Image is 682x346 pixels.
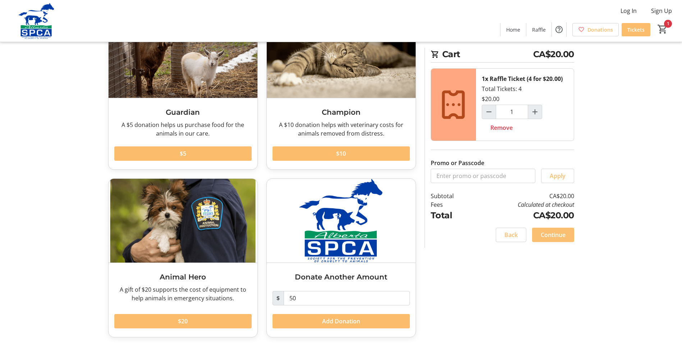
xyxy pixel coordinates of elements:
img: Alberta SPCA's Logo [4,3,68,39]
img: Champion [267,14,416,98]
a: Home [500,23,526,36]
button: Log In [615,5,642,17]
button: Continue [532,228,574,242]
button: Decrement by one [482,105,496,119]
h3: Donate Another Amount [273,272,410,282]
div: A $5 donation helps us purchase food for the animals in our care. [114,120,252,138]
span: $5 [180,149,186,158]
label: Promo or Passcode [431,159,484,167]
span: Raffle [532,26,546,33]
button: $5 [114,146,252,161]
span: $ [273,291,284,305]
button: Apply [541,169,574,183]
td: Total [431,209,472,222]
span: $20 [178,317,188,325]
a: Raffle [526,23,551,36]
span: Continue [541,231,566,239]
img: Donate Another Amount [267,179,416,263]
span: Tickets [627,26,645,33]
img: Animal Hero [109,179,257,263]
a: Donations [572,23,619,36]
span: Apply [550,172,566,180]
button: Sign Up [645,5,678,17]
button: Remove [482,120,521,135]
span: Donations [587,26,613,33]
button: Help [552,22,566,37]
button: $10 [273,146,410,161]
td: Fees [431,200,472,209]
div: 1x Raffle Ticket (4 for $20.00) [482,74,563,83]
input: Enter promo or passcode [431,169,535,183]
h2: Cart [431,48,574,63]
span: Sign Up [651,6,672,15]
span: Log In [621,6,637,15]
button: Cart [656,23,669,36]
input: Donation Amount [284,291,410,305]
button: Add Donation [273,314,410,328]
h3: Guardian [114,107,252,118]
a: Tickets [622,23,650,36]
span: $10 [336,149,346,158]
td: CA$20.00 [472,209,574,222]
td: Calculated at checkout [472,200,574,209]
span: CA$20.00 [533,48,574,61]
button: $20 [114,314,252,328]
span: Add Donation [322,317,360,325]
img: Guardian [109,14,257,98]
td: Subtotal [431,192,472,200]
div: Total Tickets: 4 [476,69,574,141]
div: A gift of $20 supports the cost of equipment to help animals in emergency situations. [114,285,252,302]
h3: Animal Hero [114,272,252,282]
button: Back [496,228,526,242]
span: Back [504,231,518,239]
span: Home [506,26,520,33]
div: $20.00 [482,95,499,103]
input: Raffle Ticket (4 for $20.00) Quantity [496,105,528,119]
td: CA$20.00 [472,192,574,200]
span: Remove [490,123,513,132]
button: Increment by one [528,105,542,119]
h3: Champion [273,107,410,118]
div: A $10 donation helps with veterinary costs for animals removed from distress. [273,120,410,138]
